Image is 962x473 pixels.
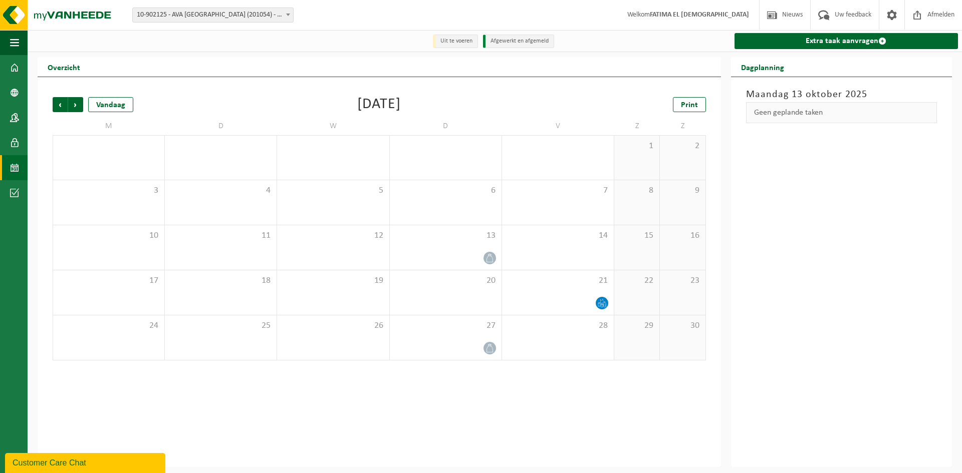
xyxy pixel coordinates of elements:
li: Afgewerkt en afgemeld [483,35,554,48]
td: Z [660,117,705,135]
span: 21 [507,275,609,286]
span: 22 [619,275,654,286]
span: 10-902125 - AVA MECHELEN (201054) - MECHELEN [132,8,294,23]
td: D [165,117,277,135]
span: 3 [58,185,159,196]
td: W [277,117,389,135]
strong: FATIMA EL [DEMOGRAPHIC_DATA] [650,11,749,19]
span: 12 [282,230,384,241]
span: 1 [619,141,654,152]
span: 16 [665,230,700,241]
span: 23 [665,275,700,286]
td: D [390,117,502,135]
span: 30 [665,320,700,331]
span: 19 [282,275,384,286]
span: 24 [58,320,159,331]
span: 10 [58,230,159,241]
span: Vorige [53,97,68,112]
td: Z [614,117,660,135]
a: Print [673,97,706,112]
span: 20 [395,275,497,286]
h2: Overzicht [38,57,90,77]
span: 13 [395,230,497,241]
span: 14 [507,230,609,241]
td: V [502,117,614,135]
li: Uit te voeren [433,35,478,48]
a: Extra taak aanvragen [735,33,958,49]
span: 28 [507,320,609,331]
span: Print [681,101,698,109]
span: 27 [395,320,497,331]
span: 15 [619,230,654,241]
span: 2 [665,141,700,152]
td: M [53,117,165,135]
span: 9 [665,185,700,196]
span: 7 [507,185,609,196]
span: 5 [282,185,384,196]
div: [DATE] [357,97,401,112]
span: 29 [619,320,654,331]
span: 17 [58,275,159,286]
span: Volgende [68,97,83,112]
h3: Maandag 13 oktober 2025 [746,87,937,102]
span: 11 [170,230,272,241]
span: 6 [395,185,497,196]
div: Geen geplande taken [746,102,937,123]
h2: Dagplanning [731,57,794,77]
span: 4 [170,185,272,196]
span: 8 [619,185,654,196]
span: 26 [282,320,384,331]
span: 18 [170,275,272,286]
div: Vandaag [88,97,133,112]
span: 25 [170,320,272,331]
iframe: chat widget [5,451,167,473]
span: 10-902125 - AVA MECHELEN (201054) - MECHELEN [133,8,293,22]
